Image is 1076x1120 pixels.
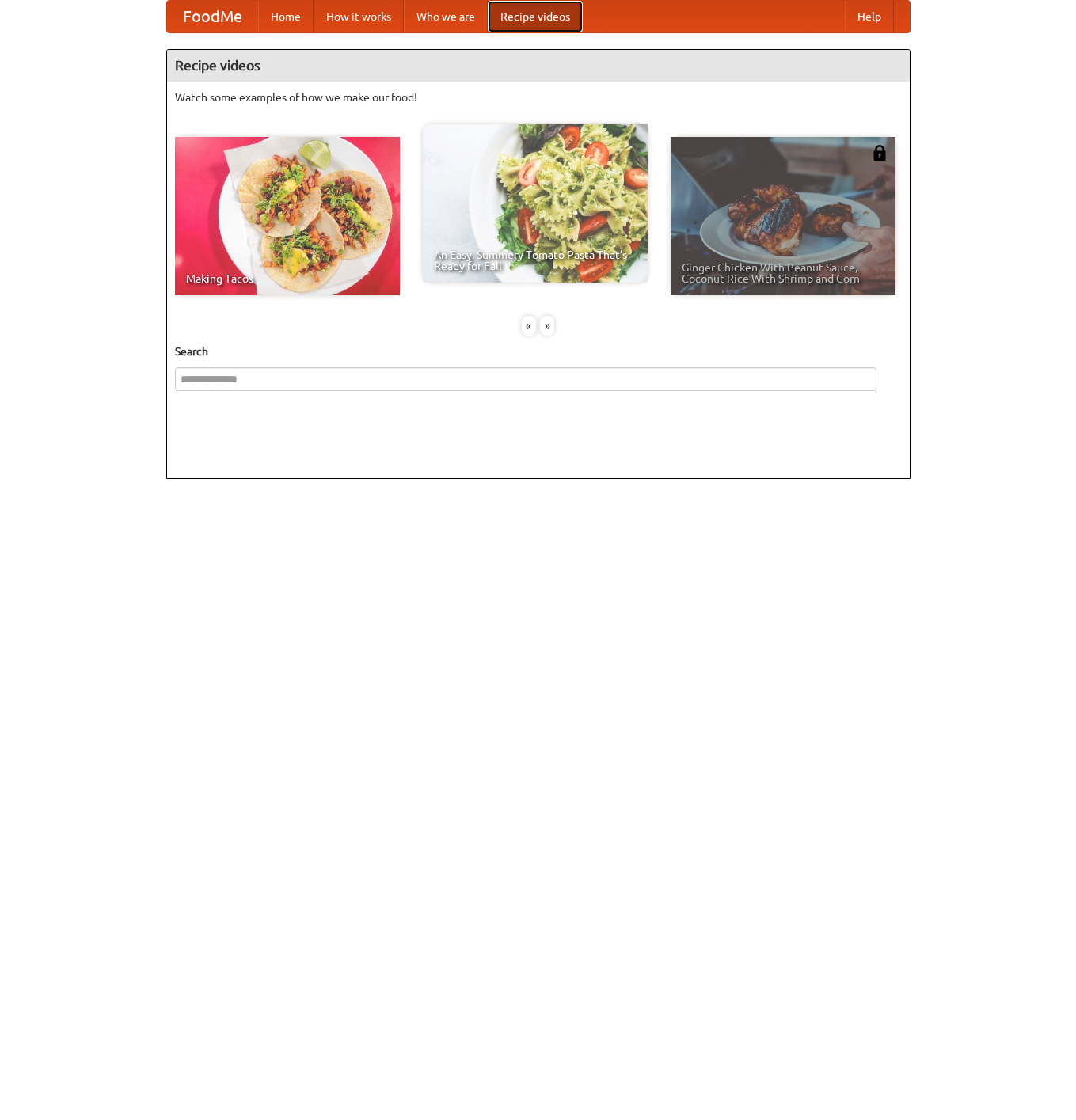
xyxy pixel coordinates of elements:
div: « [522,316,536,336]
a: Help [845,1,894,32]
a: Home [258,1,314,32]
div: » [540,316,554,336]
a: How it works [314,1,404,32]
img: 483408.png [872,145,888,161]
a: Making Tacos [175,137,400,295]
p: Watch some examples of how we make our food! [175,89,902,105]
a: An Easy, Summery Tomato Pasta That's Ready for Fall [423,124,648,283]
span: Making Tacos [186,273,389,284]
span: An Easy, Summery Tomato Pasta That's Ready for Fall [434,249,637,271]
h5: Search [175,344,902,359]
a: Who we are [404,1,488,32]
a: FoodMe [167,1,258,32]
a: Recipe videos [488,1,583,32]
h4: Recipe videos [167,50,910,82]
